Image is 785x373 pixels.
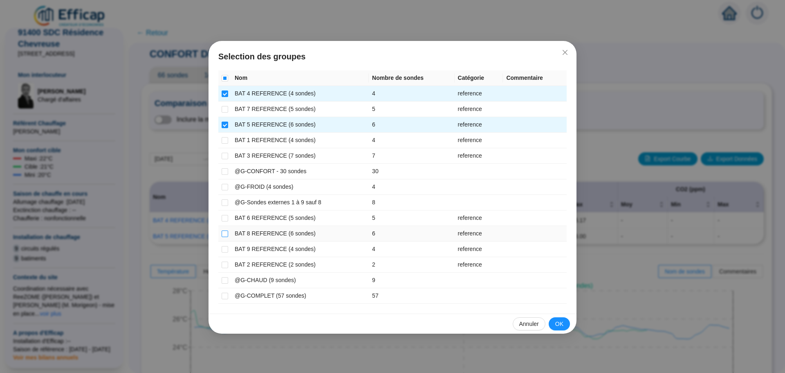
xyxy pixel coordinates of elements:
[231,210,369,226] td: BAT 6 REFERENCE (5 sondes)
[231,70,369,86] th: Nom
[369,102,454,117] td: 5
[562,49,568,56] span: close
[513,317,545,330] button: Annuler
[558,49,572,56] span: Fermer
[369,70,454,86] th: Nombre de sondes
[503,70,567,86] th: Commentaire
[369,242,454,257] td: 4
[369,210,454,226] td: 5
[231,179,369,195] td: @G-FROID (4 sondes)
[231,102,369,117] td: BAT 7 REFERENCE (5 sondes)
[558,46,572,59] button: Close
[455,148,503,164] td: reference
[369,148,454,164] td: 7
[549,317,570,330] button: OK
[369,195,454,210] td: 8
[455,242,503,257] td: reference
[231,148,369,164] td: BAT 3 REFERENCE (7 sondes)
[231,117,369,133] td: BAT 5 REFERENCE (6 sondes)
[369,86,454,102] td: 4
[231,242,369,257] td: BAT 9 REFERENCE (4 sondes)
[369,179,454,195] td: 4
[231,86,369,102] td: BAT 4 REFERENCE (4 sondes)
[218,51,567,62] span: Selection des groupes
[455,226,503,242] td: reference
[455,117,503,133] td: reference
[231,195,369,210] td: @G-Sondes externes 1 à 9 sauf 8
[369,257,454,273] td: 2
[455,70,503,86] th: Catégorie
[369,164,454,179] td: 30
[231,288,369,304] td: @G-COMPLET (57 sondes)
[369,288,454,304] td: 57
[231,133,369,148] td: BAT 1 REFERENCE (4 sondes)
[369,226,454,242] td: 6
[455,210,503,226] td: reference
[455,86,503,102] td: reference
[231,164,369,179] td: @G-CONFORT - 30 sondes
[231,273,369,288] td: @G-CHAUD (9 sondes)
[455,102,503,117] td: reference
[231,226,369,242] td: BAT 8 REFERENCE (6 sondes)
[369,133,454,148] td: 4
[519,320,539,328] span: Annuler
[455,257,503,273] td: reference
[455,133,503,148] td: reference
[369,273,454,288] td: 9
[369,117,454,133] td: 6
[555,320,563,328] span: OK
[231,257,369,273] td: BAT 2 REFERENCE (2 sondes)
